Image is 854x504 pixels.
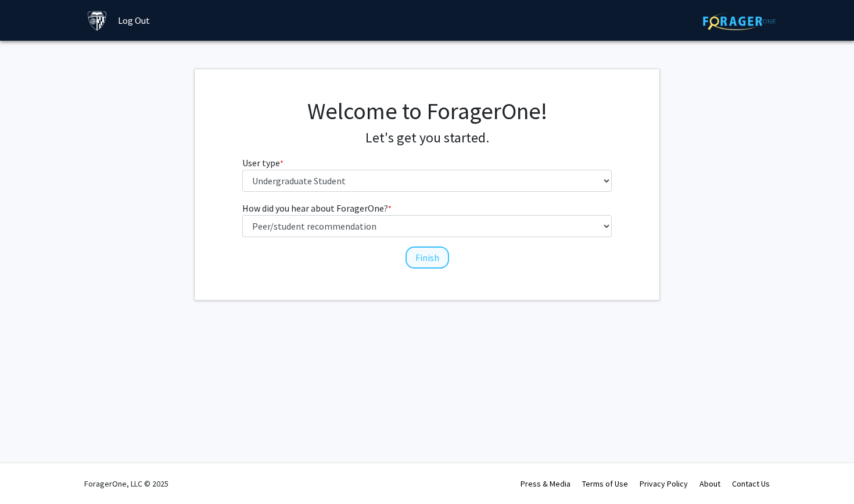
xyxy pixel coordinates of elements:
[406,246,449,269] button: Finish
[9,452,49,495] iframe: Chat
[242,97,612,125] h1: Welcome to ForagerOne!
[84,463,168,504] div: ForagerOne, LLC © 2025
[521,478,570,489] a: Press & Media
[732,478,770,489] a: Contact Us
[582,478,628,489] a: Terms of Use
[699,478,720,489] a: About
[703,12,776,30] img: ForagerOne Logo
[242,156,284,170] label: User type
[242,201,392,215] label: How did you hear about ForagerOne?
[640,478,688,489] a: Privacy Policy
[242,130,612,146] h4: Let's get you started.
[87,10,107,31] img: Johns Hopkins University Logo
